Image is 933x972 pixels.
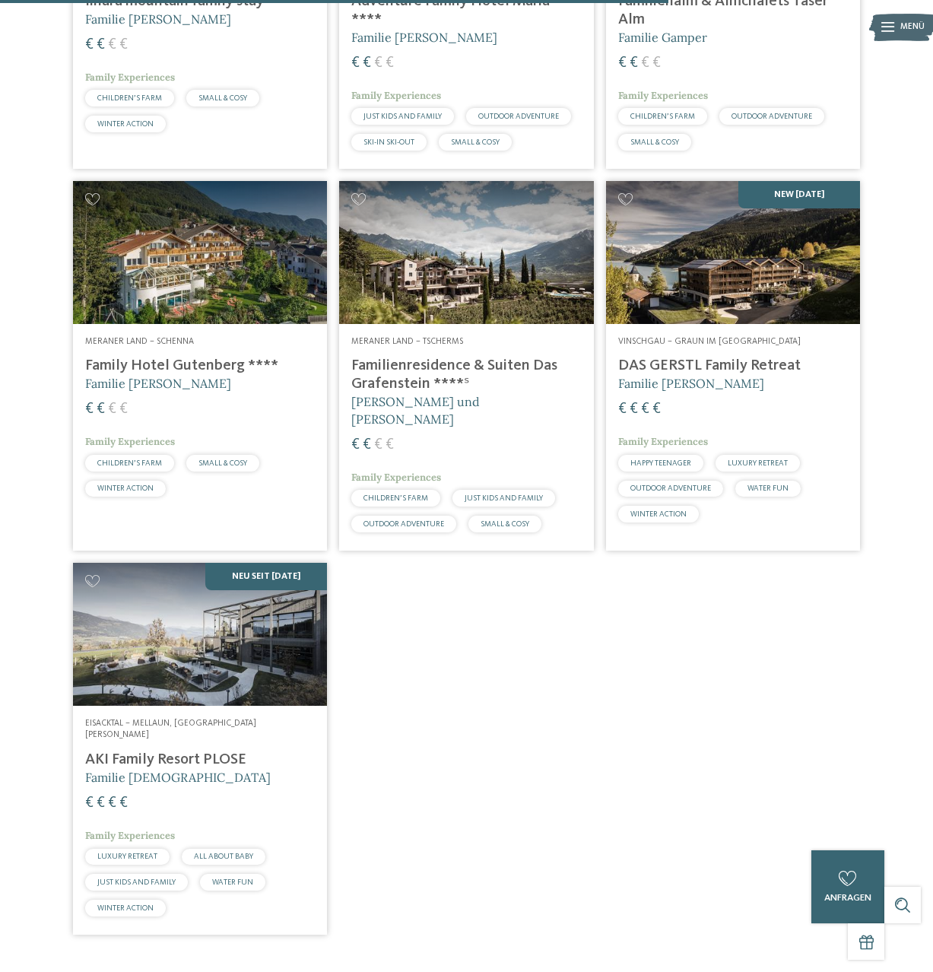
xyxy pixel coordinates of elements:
span: € [108,37,116,52]
span: € [108,796,116,811]
span: SMALL & COSY [630,138,679,146]
span: SMALL & COSY [198,94,247,102]
span: Familie Gamper [618,30,707,45]
span: anfragen [824,893,871,903]
span: € [374,437,382,453]
span: HAPPY TEENAGER [630,459,691,467]
span: € [108,402,116,417]
span: Meraner Land – Tscherms [351,337,463,346]
span: € [351,56,360,71]
span: € [386,56,394,71]
span: € [97,37,105,52]
a: anfragen [811,850,884,923]
img: Familienhotels gesucht? Hier findet ihr die besten! [73,563,327,706]
span: SMALL & COSY [481,520,529,528]
span: € [618,402,627,417]
span: OUTDOOR ADVENTURE [363,520,444,528]
span: € [618,56,627,71]
span: Familie [DEMOGRAPHIC_DATA] [85,770,271,785]
img: Family Hotel Gutenberg **** [73,181,327,324]
span: Family Experiences [85,71,175,84]
span: OUTDOOR ADVENTURE [630,484,711,492]
span: Meraner Land – Schenna [85,337,194,346]
span: CHILDREN’S FARM [630,113,695,120]
span: € [363,56,371,71]
span: € [119,402,128,417]
span: ALL ABOUT BABY [194,853,253,860]
span: € [386,437,394,453]
span: WATER FUN [212,878,253,886]
span: JUST KIDS AND FAMILY [363,113,442,120]
span: Family Experiences [351,89,441,102]
span: WINTER ACTION [630,510,687,518]
span: WINTER ACTION [97,904,154,912]
span: LUXURY RETREAT [97,853,157,860]
a: Familienhotels gesucht? Hier findet ihr die besten! Meraner Land – Schenna Family Hotel Gutenberg... [73,181,327,551]
span: Familie [PERSON_NAME] [85,11,231,27]
span: € [119,796,128,811]
span: Familie [PERSON_NAME] [618,376,764,391]
span: € [85,796,94,811]
span: OUTDOOR ADVENTURE [478,113,559,120]
span: Eisacktal – Mellaun, [GEOGRAPHIC_DATA][PERSON_NAME] [85,719,256,740]
span: € [351,437,360,453]
img: Familienhotels gesucht? Hier findet ihr die besten! [606,181,860,324]
h4: Familienresidence & Suiten Das Grafenstein ****ˢ [351,357,581,393]
span: CHILDREN’S FARM [97,459,162,467]
span: € [630,402,638,417]
span: € [85,402,94,417]
span: WINTER ACTION [97,120,154,128]
span: Family Experiences [85,829,175,842]
span: € [363,437,371,453]
span: OUTDOOR ADVENTURE [731,113,812,120]
span: Family Experiences [85,435,175,448]
span: € [119,37,128,52]
span: € [652,56,661,71]
h4: AKI Family Resort PLOSE [85,751,315,769]
span: LUXURY RETREAT [728,459,788,467]
span: SMALL & COSY [451,138,500,146]
span: € [374,56,382,71]
img: Familienhotels gesucht? Hier findet ihr die besten! [339,181,593,324]
span: € [652,402,661,417]
span: € [97,402,105,417]
span: SKI-IN SKI-OUT [363,138,414,146]
span: Vinschgau – Graun im [GEOGRAPHIC_DATA] [618,337,801,346]
a: Familienhotels gesucht? Hier findet ihr die besten! NEU seit [DATE] Eisacktal – Mellaun, [GEOGRAP... [73,563,327,935]
span: € [641,56,649,71]
span: € [641,402,649,417]
span: [PERSON_NAME] und [PERSON_NAME] [351,394,480,426]
span: Familie [PERSON_NAME] [351,30,497,45]
span: JUST KIDS AND FAMILY [465,494,543,502]
span: JUST KIDS AND FAMILY [97,878,176,886]
span: € [97,796,105,811]
h4: Family Hotel Gutenberg **** [85,357,315,375]
span: € [630,56,638,71]
span: € [85,37,94,52]
span: SMALL & COSY [198,459,247,467]
span: WINTER ACTION [97,484,154,492]
h4: DAS GERSTL Family Retreat [618,357,848,375]
span: Familie [PERSON_NAME] [85,376,231,391]
a: Familienhotels gesucht? Hier findet ihr die besten! Meraner Land – Tscherms Familienresidence & S... [339,181,593,551]
span: WATER FUN [747,484,789,492]
span: Family Experiences [351,471,441,484]
span: Family Experiences [618,89,708,102]
span: CHILDREN’S FARM [97,94,162,102]
a: Familienhotels gesucht? Hier findet ihr die besten! NEW [DATE] Vinschgau – Graun im [GEOGRAPHIC_D... [606,181,860,551]
span: CHILDREN’S FARM [363,494,428,502]
span: Family Experiences [618,435,708,448]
